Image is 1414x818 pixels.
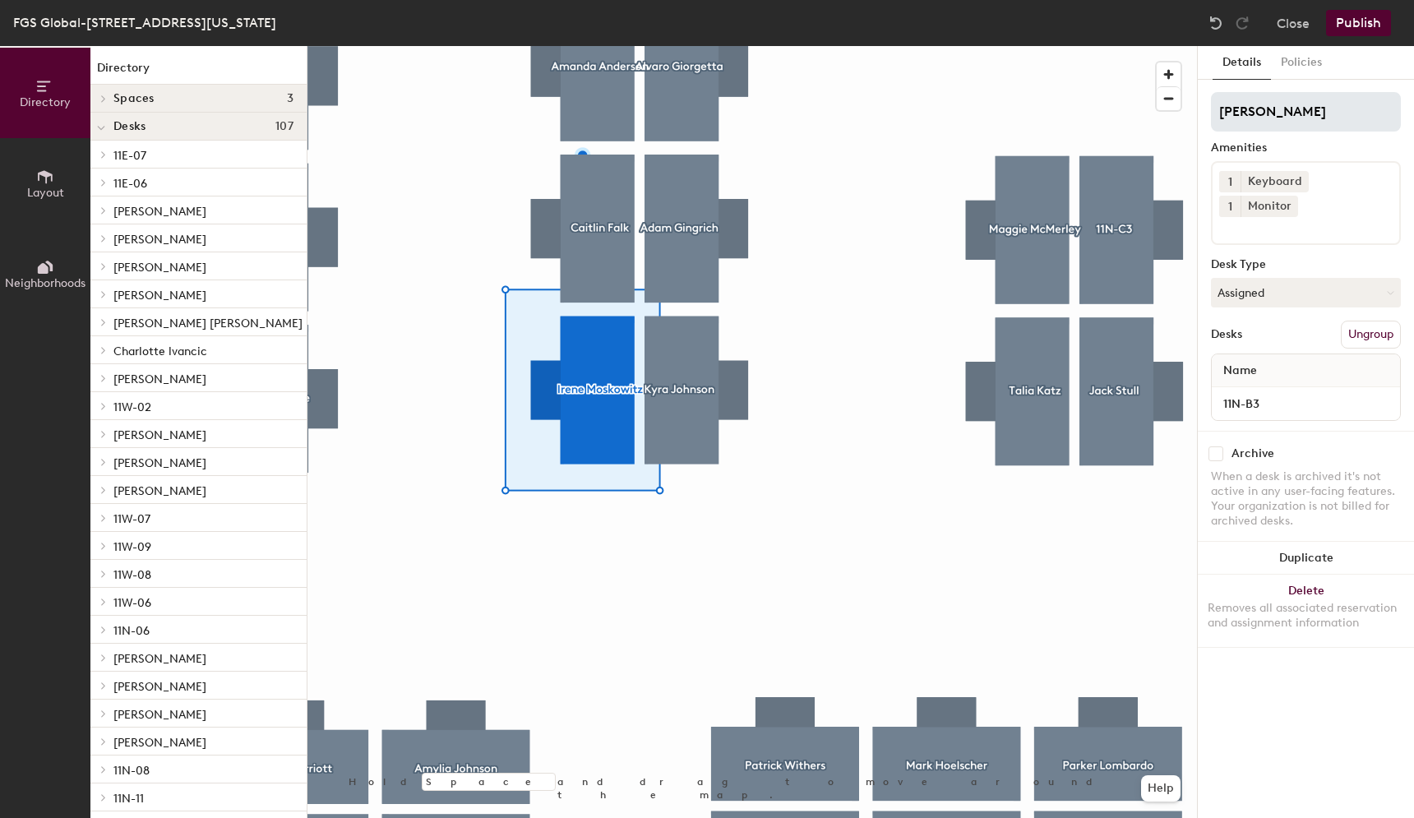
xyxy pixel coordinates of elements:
span: 11W-02 [113,400,151,414]
span: 11N-11 [113,792,144,806]
span: 11W-08 [113,568,151,582]
span: [PERSON_NAME] [113,680,206,694]
div: Monitor [1241,196,1298,217]
button: Close [1277,10,1310,36]
span: Spaces [113,92,155,105]
div: Archive [1231,447,1274,460]
span: [PERSON_NAME] [113,372,206,386]
span: [PERSON_NAME] [113,289,206,303]
img: Redo [1234,15,1250,31]
button: Help [1141,775,1181,802]
button: Ungroup [1341,321,1401,349]
span: [PERSON_NAME] [113,233,206,247]
span: Layout [27,186,64,200]
button: Policies [1271,46,1332,80]
div: Amenities [1211,141,1401,155]
button: 1 [1219,196,1241,217]
button: 1 [1219,171,1241,192]
span: 107 [275,120,293,133]
span: Neighborhoods [5,276,85,290]
span: [PERSON_NAME] [113,261,206,275]
span: [PERSON_NAME] [113,652,206,666]
span: 11E-07 [113,149,146,163]
span: [PERSON_NAME] [113,484,206,498]
span: [PERSON_NAME] [113,428,206,442]
button: Assigned [1211,278,1401,307]
span: 1 [1228,173,1232,191]
img: Undo [1208,15,1224,31]
span: 3 [287,92,293,105]
span: 11W-06 [113,596,151,610]
button: Duplicate [1198,542,1414,575]
span: 11E-06 [113,177,147,191]
button: Details [1213,46,1271,80]
span: [PERSON_NAME] [113,708,206,722]
span: 11W-07 [113,512,150,526]
div: Keyboard [1241,171,1309,192]
span: Desks [113,120,146,133]
span: 11W-09 [113,540,151,554]
div: Desk Type [1211,258,1401,271]
span: 1 [1228,198,1232,215]
span: [PERSON_NAME] [PERSON_NAME] [113,317,303,330]
input: Unnamed desk [1215,392,1397,415]
div: FGS Global-[STREET_ADDRESS][US_STATE] [13,12,276,33]
span: [PERSON_NAME] [113,456,206,470]
div: When a desk is archived it's not active in any user-facing features. Your organization is not bil... [1211,469,1401,529]
span: [PERSON_NAME] [113,205,206,219]
div: Removes all associated reservation and assignment information [1208,601,1404,631]
span: [PERSON_NAME] [113,736,206,750]
span: 11N-08 [113,764,150,778]
button: Publish [1326,10,1391,36]
span: Charlotte lvancic [113,344,207,358]
div: Desks [1211,328,1242,341]
button: DeleteRemoves all associated reservation and assignment information [1198,575,1414,647]
h1: Directory [90,59,307,85]
span: Name [1215,356,1265,386]
span: Directory [20,95,71,109]
span: 11N-06 [113,624,150,638]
